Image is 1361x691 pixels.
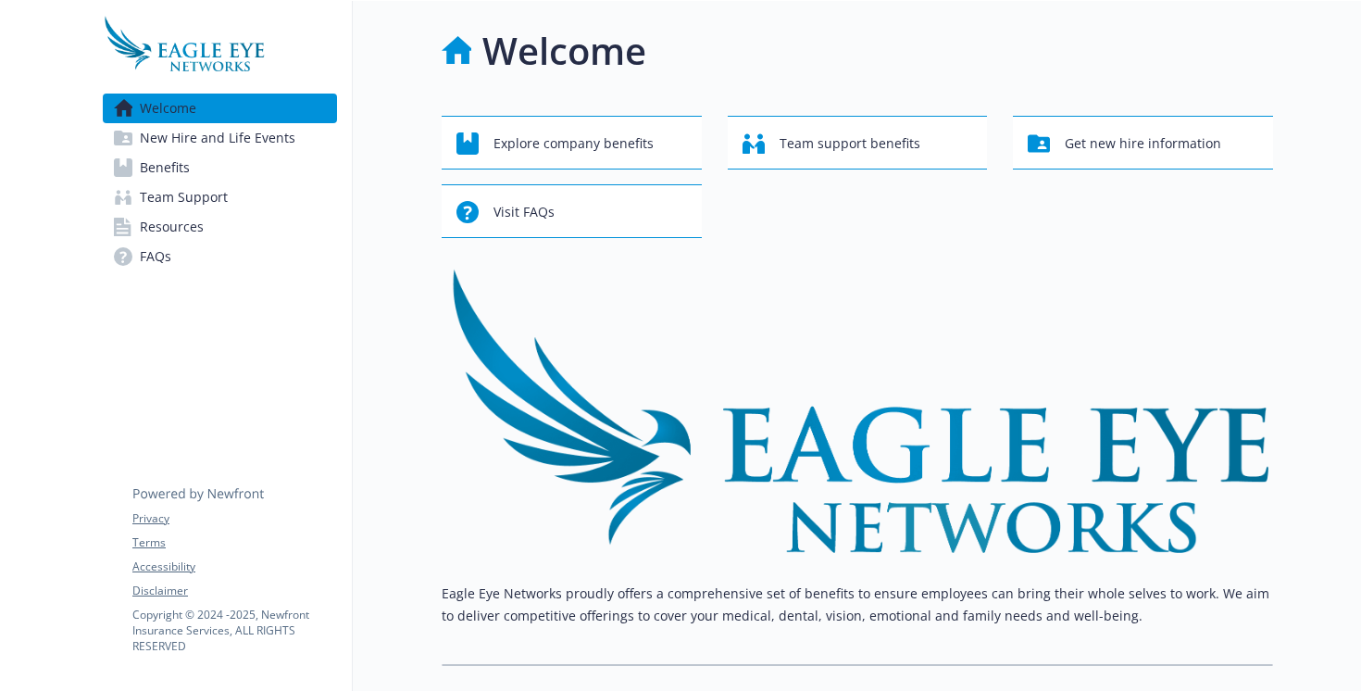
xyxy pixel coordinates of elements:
a: Accessibility [132,559,336,575]
button: Explore company benefits [442,116,702,170]
span: Get new hire information [1065,126,1221,161]
img: overview page banner [442,268,1273,553]
span: Visit FAQs [493,195,555,230]
p: Copyright © 2024 - 2025 , Newfront Insurance Services, ALL RIGHTS RESERVED [132,607,336,654]
p: Eagle Eye Networks proudly offers a comprehensive set of benefits to ensure employees can bring t... [442,583,1273,627]
span: Team Support [140,182,228,212]
a: FAQs [103,242,337,271]
a: Terms [132,534,336,551]
span: Welcome [140,94,196,123]
button: Visit FAQs [442,184,702,238]
button: Team support benefits [728,116,988,170]
span: New Hire and Life Events [140,123,295,153]
span: Resources [140,212,204,242]
a: Disclaimer [132,583,336,599]
a: Resources [103,212,337,242]
a: Benefits [103,153,337,182]
h1: Welcome [482,23,646,79]
a: Team Support [103,182,337,212]
span: Team support benefits [780,126,920,161]
button: Get new hire information [1013,116,1273,170]
a: New Hire and Life Events [103,123,337,153]
span: FAQs [140,242,171,271]
span: Benefits [140,153,190,182]
span: Explore company benefits [493,126,654,161]
a: Welcome [103,94,337,123]
a: Privacy [132,510,336,527]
